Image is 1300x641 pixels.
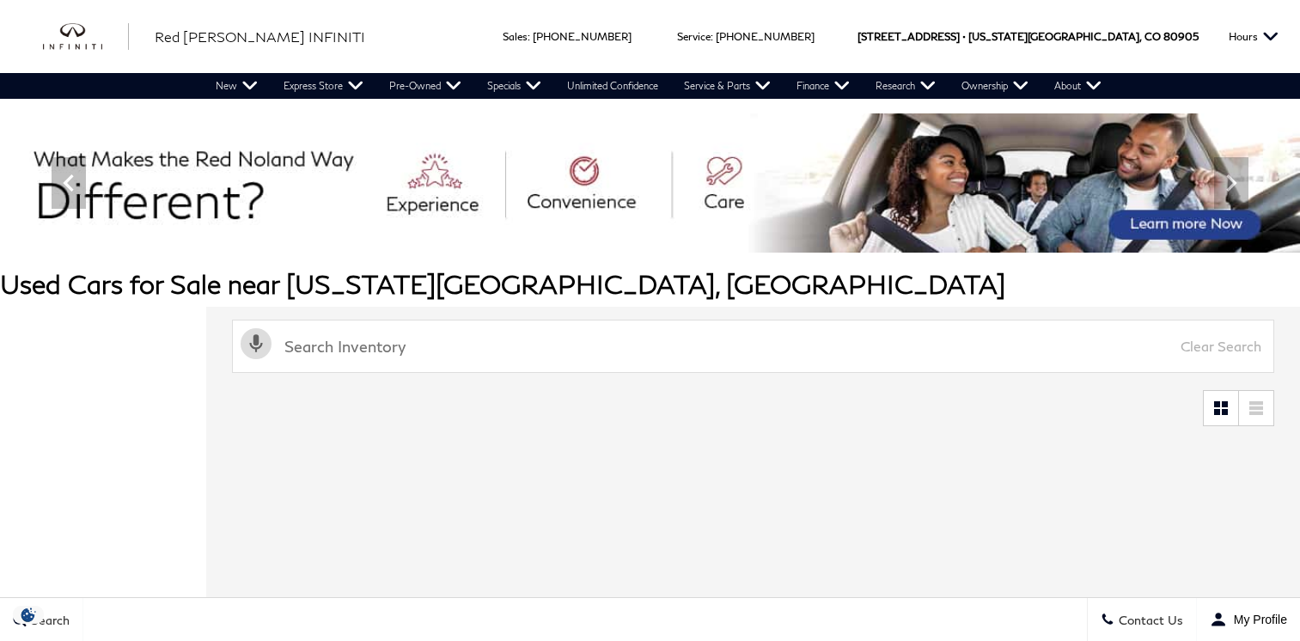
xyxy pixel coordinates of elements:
a: [PHONE_NUMBER] [716,30,815,43]
input: Search Inventory [232,320,1274,373]
a: Express Store [271,73,376,99]
span: Red [PERSON_NAME] INFINITI [155,28,365,45]
a: About [1041,73,1114,99]
span: Search [27,613,70,627]
nav: Main Navigation [203,73,1114,99]
a: Unlimited Confidence [554,73,671,99]
span: : [711,30,713,43]
a: Pre-Owned [376,73,474,99]
div: Next [1214,157,1248,209]
img: INFINITI [43,23,129,51]
span: Contact Us [1114,613,1183,627]
span: My Profile [1227,613,1287,626]
a: infiniti [43,23,129,51]
svg: Click to toggle on voice search [241,328,272,359]
span: Go to slide 2 [630,221,647,238]
a: [STREET_ADDRESS] • [US_STATE][GEOGRAPHIC_DATA], CO 80905 [858,30,1199,43]
section: Click to Open Cookie Consent Modal [9,606,48,624]
a: [PHONE_NUMBER] [533,30,632,43]
a: Ownership [949,73,1041,99]
a: Service & Parts [671,73,784,99]
a: Finance [784,73,863,99]
a: New [203,73,271,99]
span: Go to slide 1 [606,221,623,238]
span: Sales [503,30,528,43]
span: : [528,30,530,43]
span: Go to slide 3 [654,221,671,238]
span: Service [677,30,711,43]
a: Research [863,73,949,99]
div: Previous [52,157,86,209]
a: Red [PERSON_NAME] INFINITI [155,27,365,47]
span: Go to slide 4 [678,221,695,238]
a: Specials [474,73,554,99]
button: Open user profile menu [1197,598,1300,641]
img: Opt-Out Icon [9,606,48,624]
